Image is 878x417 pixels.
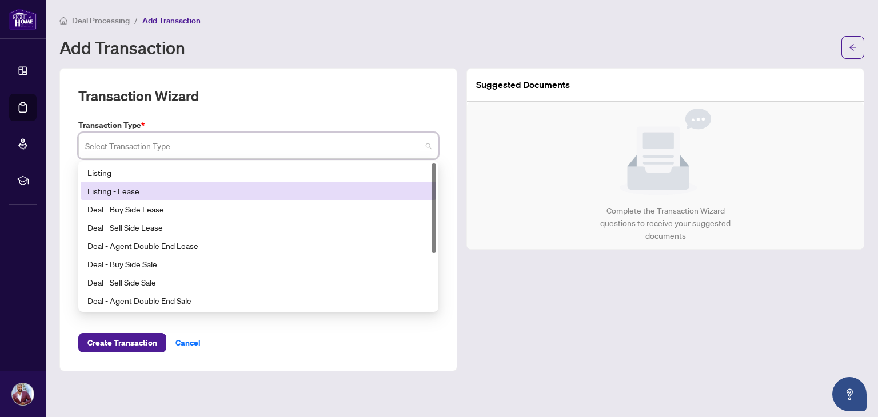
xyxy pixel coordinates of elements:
span: Create Transaction [87,334,157,352]
div: Listing - Lease [81,182,436,200]
article: Suggested Documents [476,78,570,92]
span: home [59,17,67,25]
div: Deal - Sell Side Lease [81,218,436,236]
div: Deal - Agent Double End Lease [81,236,436,255]
span: arrow-left [849,43,857,51]
div: Deal - Sell Side Lease [87,221,429,234]
li: / [134,14,138,27]
div: Deal - Sell Side Sale [81,273,436,291]
img: Profile Icon [12,383,34,405]
div: Deal - Sell Side Sale [87,276,429,288]
h1: Add Transaction [59,38,185,57]
h2: Transaction Wizard [78,87,199,105]
div: Deal - Buy Side Lease [87,203,429,215]
div: Complete the Transaction Wizard questions to receive your suggested documents [588,205,743,242]
span: Cancel [175,334,201,352]
div: Listing [81,163,436,182]
div: Listing [87,166,429,179]
div: Listing - Lease [87,185,429,197]
img: logo [9,9,37,30]
div: Deal - Buy Side Sale [81,255,436,273]
button: Open asap [832,377,867,411]
div: Deal - Agent Double End Sale [81,291,436,310]
div: Deal - Buy Side Sale [87,258,429,270]
img: Null State Icon [620,109,711,195]
button: Cancel [166,333,210,352]
div: Deal - Buy Side Lease [81,200,436,218]
div: Deal - Agent Double End Lease [87,239,429,252]
span: Deal Processing [72,15,130,26]
div: Deal - Agent Double End Sale [87,294,429,307]
label: Transaction Type [78,119,438,131]
button: Create Transaction [78,333,166,352]
span: Add Transaction [142,15,201,26]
